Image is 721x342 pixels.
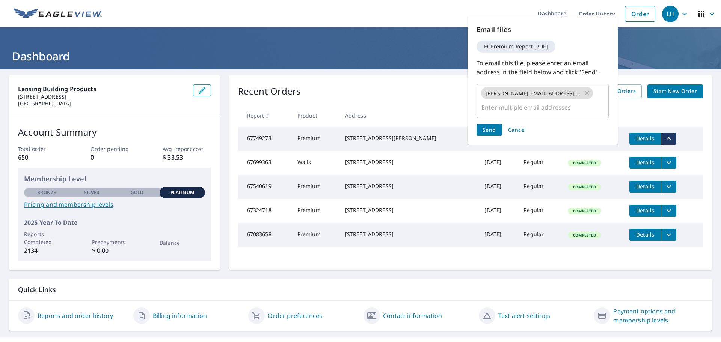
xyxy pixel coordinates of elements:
td: 67324718 [238,199,291,223]
p: Lansing Building Products [18,84,187,93]
span: Details [634,135,656,142]
button: filesDropdownBtn-67749273 [661,133,676,145]
p: Silver [84,189,100,196]
span: Start New Order [653,87,697,96]
div: [STREET_ADDRESS] [345,182,473,190]
td: Premium [291,223,339,247]
td: Premium [291,199,339,223]
button: filesDropdownBtn-67324718 [661,205,676,217]
button: filesDropdownBtn-67083658 [661,229,676,241]
p: To email this file, please enter an email address in the field below and click 'Send'. [477,59,609,77]
td: 67749273 [238,127,291,151]
td: Premium [291,175,339,199]
button: Send [477,124,502,136]
div: [STREET_ADDRESS] [345,158,473,166]
button: filesDropdownBtn-67699363 [661,157,676,169]
input: Enter multiple email addresses [480,100,594,115]
td: Regular [517,151,562,175]
th: Report # [238,104,291,127]
a: Billing information [153,311,207,320]
a: Text alert settings [498,311,550,320]
td: Regular [517,199,562,223]
p: 650 [18,153,66,162]
span: Cancel [508,126,526,133]
button: detailsBtn-67540619 [629,181,661,193]
p: Gold [131,189,143,196]
p: Email files [477,24,609,35]
button: detailsBtn-67083658 [629,229,661,241]
p: Order pending [91,145,139,153]
td: [DATE] [478,199,517,223]
p: [STREET_ADDRESS] [18,93,187,100]
span: Completed [569,184,600,190]
td: Regular [517,175,562,199]
td: 67083658 [238,223,291,247]
td: [DATE] [478,175,517,199]
p: 2025 Year To Date [24,218,205,227]
img: EV Logo [14,8,102,20]
p: Total order [18,145,66,153]
a: Start New Order [647,84,703,98]
p: $ 0.00 [92,246,137,255]
td: 67699363 [238,151,291,175]
td: Walls [291,151,339,175]
p: Quick Links [18,285,703,294]
a: Order [625,6,655,22]
button: detailsBtn-67324718 [629,205,661,217]
p: Prepayments [92,238,137,246]
div: [STREET_ADDRESS][PERSON_NAME] [345,134,473,142]
a: Pricing and membership levels [24,200,205,209]
th: Address [339,104,479,127]
td: Premium [291,127,339,151]
h1: Dashboard [9,48,712,64]
td: [DATE] [478,223,517,247]
span: ECPremium Report [PDF] [480,44,552,49]
p: Membership Level [24,174,205,184]
button: Cancel [505,124,529,136]
span: Completed [569,160,600,166]
p: 0 [91,153,139,162]
td: Regular [517,223,562,247]
button: filesDropdownBtn-67540619 [661,181,676,193]
p: Balance [160,239,205,247]
p: Avg. report cost [163,145,211,153]
span: [PERSON_NAME][EMAIL_ADDRESS][PERSON_NAME][DOMAIN_NAME] [481,90,585,97]
p: 2134 [24,246,69,255]
p: Reports Completed [24,230,69,246]
span: Completed [569,232,600,238]
div: [STREET_ADDRESS] [345,206,473,214]
p: Recent Orders [238,84,301,98]
p: $ 33.53 [163,153,211,162]
td: [DATE] [478,151,517,175]
button: detailsBtn-67699363 [629,157,661,169]
p: [GEOGRAPHIC_DATA] [18,100,187,107]
span: Details [634,231,656,238]
a: Contact information [383,311,442,320]
div: [STREET_ADDRESS] [345,231,473,238]
span: Details [634,159,656,166]
div: [PERSON_NAME][EMAIL_ADDRESS][PERSON_NAME][DOMAIN_NAME] [481,87,593,99]
p: Account Summary [18,125,211,139]
a: Payment options and membership levels [613,307,703,325]
p: Platinum [170,189,194,196]
a: Order preferences [268,311,322,320]
button: detailsBtn-67749273 [629,133,661,145]
a: Reports and order history [38,311,113,320]
span: Send [483,126,496,133]
p: Bronze [37,189,56,196]
div: LH [662,6,679,22]
span: Completed [569,208,600,214]
span: Details [634,207,656,214]
td: 67540619 [238,175,291,199]
th: Product [291,104,339,127]
span: Details [634,183,656,190]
